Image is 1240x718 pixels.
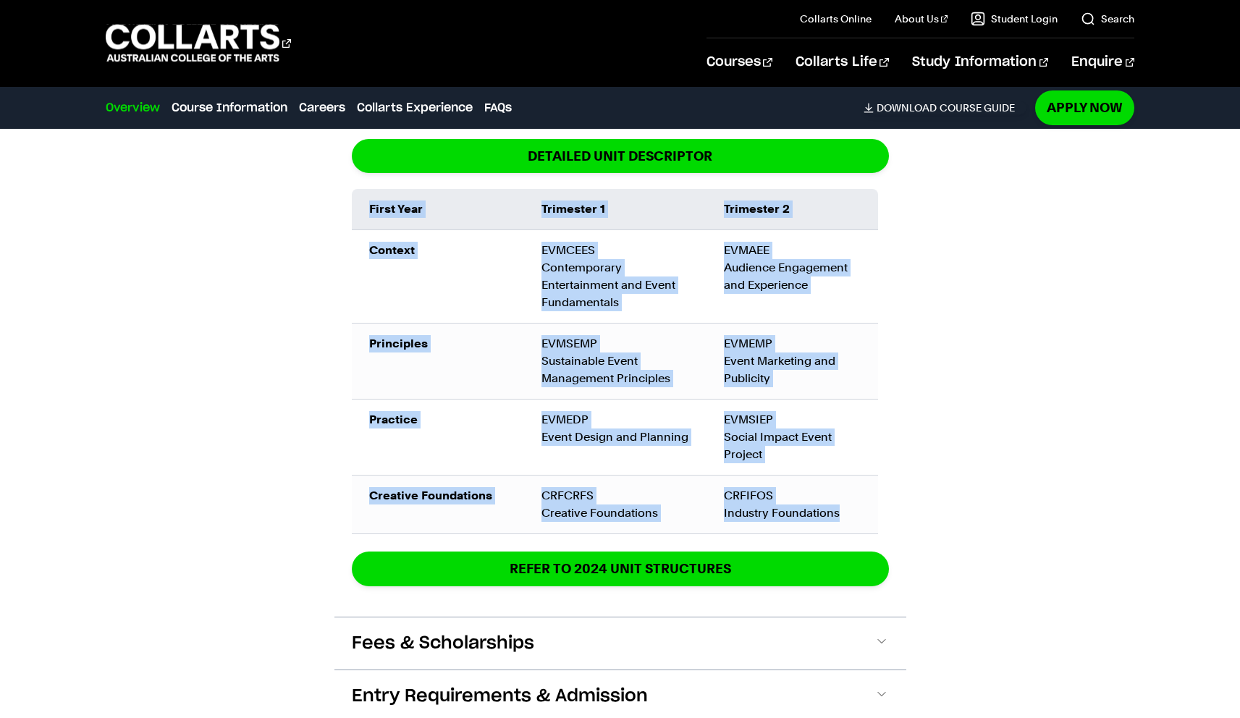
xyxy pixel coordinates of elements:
[724,335,861,387] div: EVMEMP Event Marketing and Publicity
[864,101,1026,114] a: DownloadCourse Guide
[1035,90,1134,124] a: Apply Now
[541,411,689,446] div: EVMEDP Event Design and Planning
[334,617,906,670] button: Fees & Scholarships
[707,230,878,324] td: EVMAEE Audience Engagement and Experience
[106,99,160,117] a: Overview
[369,243,415,257] strong: Context
[912,38,1048,86] a: Study Information
[724,487,861,522] div: CRFIFOS Industry Foundations
[106,22,291,64] div: Go to homepage
[541,487,689,522] div: CRFCRFS Creative Foundations
[369,489,492,502] strong: Creative Foundations
[707,38,772,86] a: Courses
[724,411,861,463] div: EVMSIEP Social Impact Event Project
[877,101,937,114] span: Download
[1071,38,1134,86] a: Enquire
[352,632,534,655] span: Fees & Scholarships
[369,337,428,350] strong: Principles
[357,99,473,117] a: Collarts Experience
[172,99,287,117] a: Course Information
[800,12,872,26] a: Collarts Online
[352,685,648,708] span: Entry Requirements & Admission
[369,413,418,426] strong: Practice
[707,189,878,230] td: Trimester 2
[524,189,707,230] td: Trimester 1
[352,552,889,586] a: REFER TO 2024 unit structures
[541,335,689,387] div: EVMSEMP Sustainable Event Management Principles
[352,139,889,173] a: DETAILED UNIT DESCRIPTOR
[796,38,889,86] a: Collarts Life
[352,189,525,230] td: First Year
[895,12,948,26] a: About Us
[484,99,512,117] a: FAQs
[1081,12,1134,26] a: Search
[299,99,345,117] a: Careers
[524,230,707,324] td: EVMCEES Contemporary Entertainment and Event Fundamentals
[971,12,1058,26] a: Student Login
